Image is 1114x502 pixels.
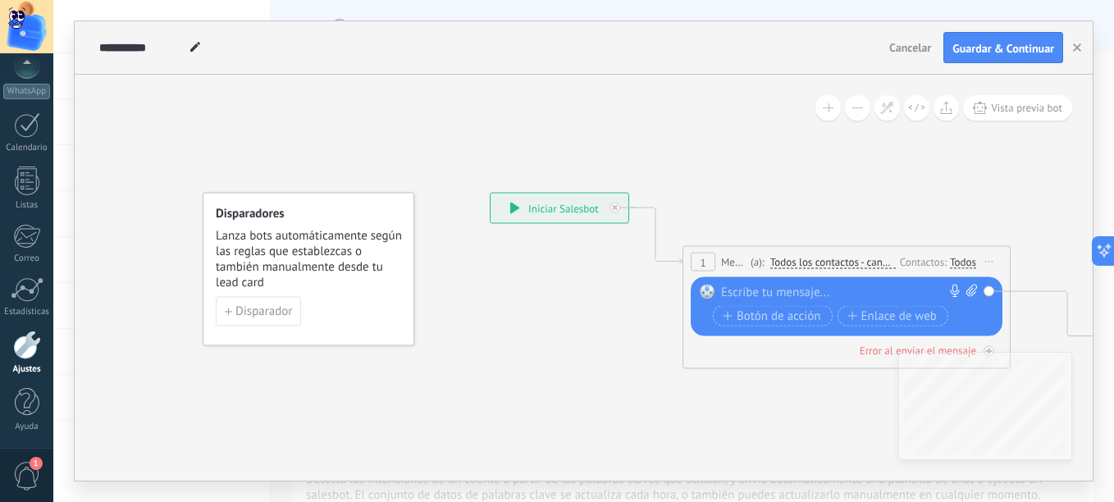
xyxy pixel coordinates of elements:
[889,40,931,55] span: Cancelar
[900,253,950,269] div: Contactos:
[751,254,765,270] span: (a):
[216,297,301,326] button: Disparador
[713,306,833,326] button: Botón de acción
[950,255,976,268] div: Todos
[3,422,51,432] div: Ayuda
[3,253,51,264] div: Correo
[883,35,938,60] button: Cancelar
[235,306,292,317] span: Disparador
[943,32,1063,63] button: Guardar & Continuar
[847,309,937,322] span: Enlace de web
[3,307,51,317] div: Estadísticas
[700,255,705,269] span: 1
[860,344,976,358] div: Error al enviar el mensaje
[991,101,1062,115] span: Vista previa bot
[963,95,1072,121] button: Vista previa bot
[770,256,896,269] span: Todos los contactos - canales seleccionados
[723,309,821,322] span: Botón de acción
[3,200,51,211] div: Listas
[30,457,43,470] span: 1
[838,306,948,326] button: Enlace de web
[3,84,50,99] div: WhatsApp
[3,143,51,153] div: Calendario
[491,194,628,223] div: Iniciar Salesbot
[952,43,1054,54] span: Guardar & Continuar
[3,364,51,375] div: Ajustes
[216,206,403,221] h4: Disparadores
[216,228,403,290] span: Lanza bots automáticamente según las reglas que establezcas o también manualmente desde tu lead card
[721,254,746,270] span: Mensaje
